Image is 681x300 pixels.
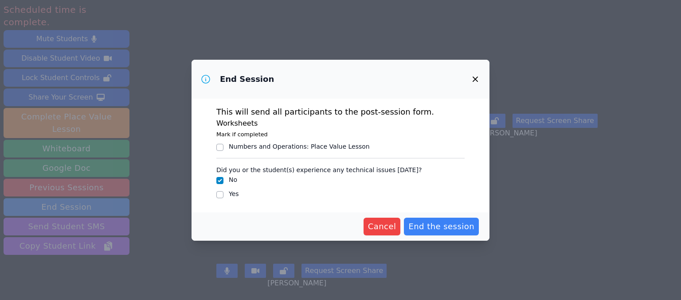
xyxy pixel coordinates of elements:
span: End the session [408,220,474,233]
span: Cancel [368,220,396,233]
h3: End Session [220,74,274,85]
button: Cancel [364,218,401,235]
small: Mark if completed [216,131,268,138]
h3: Worksheets [216,118,465,129]
button: End the session [404,218,479,235]
legend: Did you or the student(s) experience any technical issues [DATE]? [216,162,422,175]
div: Numbers and Operations : Place Value Lesson [229,142,370,151]
p: This will send all participants to the post-session form. [216,106,465,118]
label: Yes [229,190,239,197]
label: No [229,176,237,183]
